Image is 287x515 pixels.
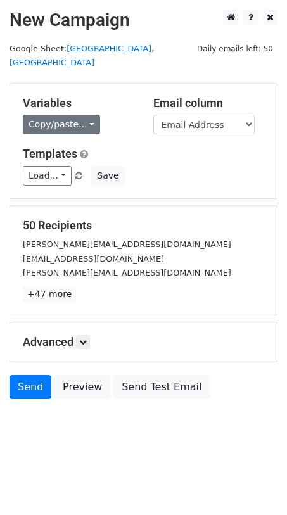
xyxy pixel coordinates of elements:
a: Daily emails left: 50 [193,44,277,53]
h5: 50 Recipients [23,219,264,232]
h5: Email column [153,96,265,110]
small: Google Sheet: [10,44,154,68]
a: Send [10,375,51,399]
a: Load... [23,166,72,186]
a: [GEOGRAPHIC_DATA], [GEOGRAPHIC_DATA] [10,44,154,68]
h5: Advanced [23,335,264,349]
span: Daily emails left: 50 [193,42,277,56]
a: +47 more [23,286,76,302]
a: Copy/paste... [23,115,100,134]
h5: Variables [23,96,134,110]
a: Preview [54,375,110,399]
iframe: Chat Widget [224,454,287,515]
a: Send Test Email [113,375,210,399]
button: Save [91,166,124,186]
small: [PERSON_NAME][EMAIL_ADDRESS][DOMAIN_NAME] [23,268,231,277]
small: [EMAIL_ADDRESS][DOMAIN_NAME] [23,254,164,264]
a: Templates [23,147,77,160]
small: [PERSON_NAME][EMAIL_ADDRESS][DOMAIN_NAME] [23,239,231,249]
h2: New Campaign [10,10,277,31]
